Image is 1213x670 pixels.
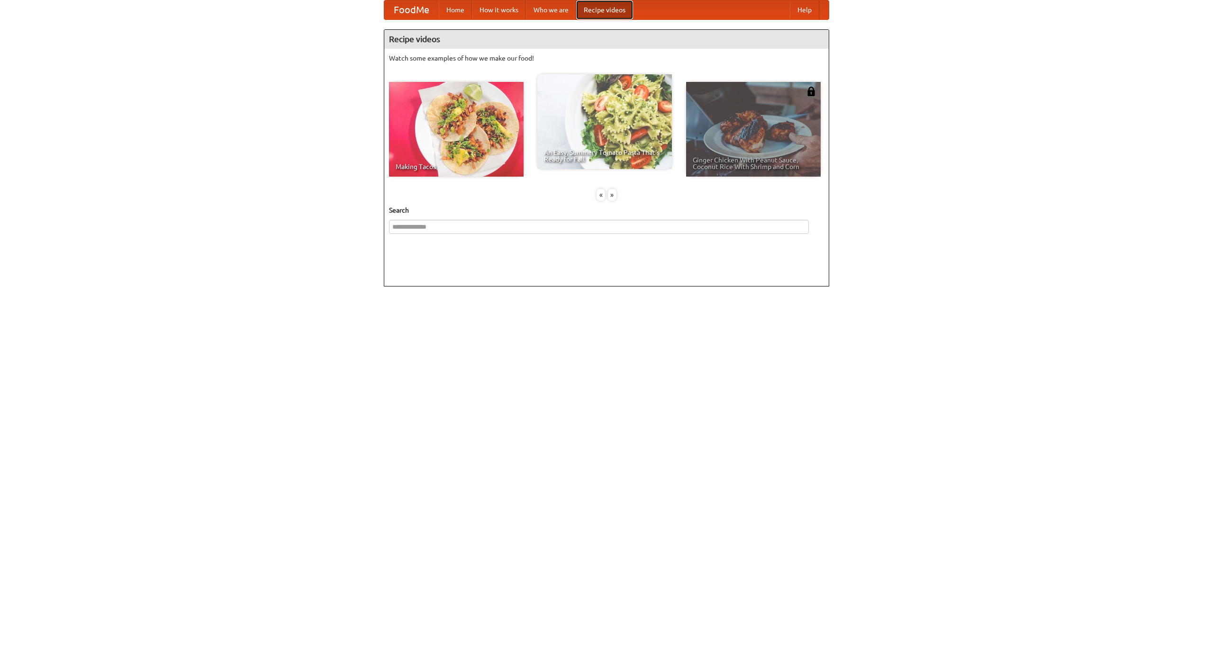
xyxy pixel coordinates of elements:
div: « [597,189,605,201]
div: » [608,189,616,201]
a: Making Tacos [389,82,524,177]
a: Help [790,0,819,19]
a: How it works [472,0,526,19]
span: Making Tacos [396,163,517,170]
a: Who we are [526,0,576,19]
h4: Recipe videos [384,30,829,49]
img: 483408.png [806,87,816,96]
a: FoodMe [384,0,439,19]
h5: Search [389,205,824,215]
a: Home [439,0,472,19]
p: Watch some examples of how we make our food! [389,54,824,63]
a: Recipe videos [576,0,633,19]
a: An Easy, Summery Tomato Pasta That's Ready for Fall [537,74,672,169]
span: An Easy, Summery Tomato Pasta That's Ready for Fall [544,149,665,162]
